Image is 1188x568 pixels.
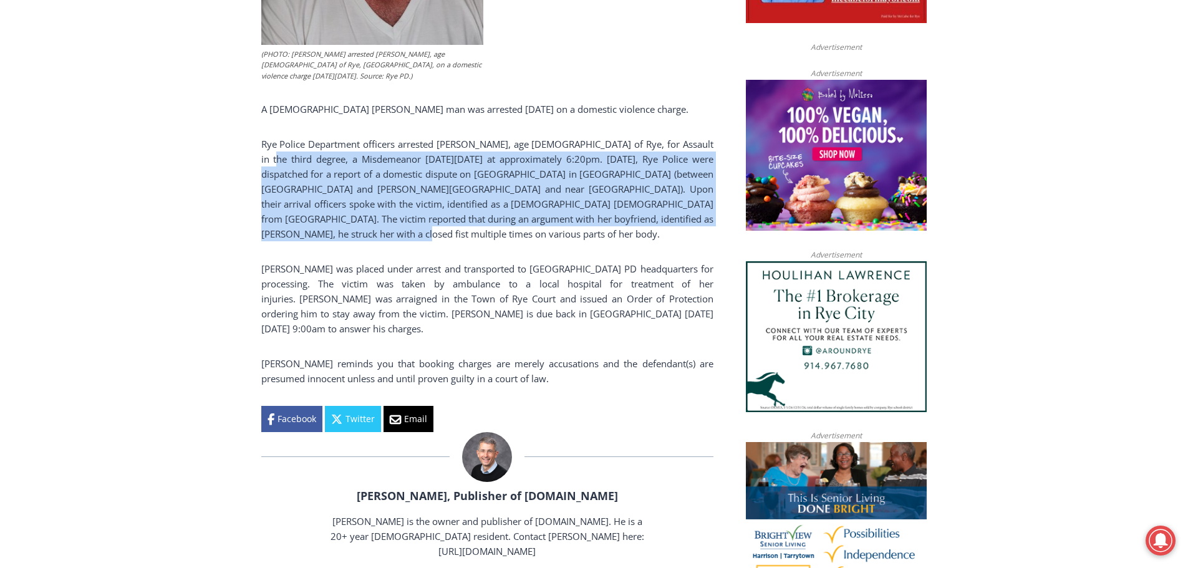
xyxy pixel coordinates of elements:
a: Intern @ [DOMAIN_NAME] [300,121,604,155]
a: Facebook [261,406,322,432]
span: Advertisement [798,67,874,79]
a: Email [384,406,433,432]
figcaption: (PHOTO: [PERSON_NAME] arrested [PERSON_NAME], age [DEMOGRAPHIC_DATA] of Rye, [GEOGRAPHIC_DATA], o... [261,49,483,82]
div: "At the 10am stand-up meeting, each intern gets a chance to take [PERSON_NAME] and the other inte... [315,1,589,121]
span: Advertisement [798,430,874,441]
a: [PERSON_NAME], Publisher of [DOMAIN_NAME] [357,488,618,503]
p: Rye Police Department officers arrested [PERSON_NAME], age [DEMOGRAPHIC_DATA] of Rye, for Assault... [261,137,713,241]
p: A [DEMOGRAPHIC_DATA] [PERSON_NAME] man was arrested [DATE] on a domestic violence charge. [261,102,713,117]
span: Advertisement [798,249,874,261]
a: Twitter [325,406,381,432]
p: [PERSON_NAME] reminds you that booking charges are merely accusations and the defendant(s) are pr... [261,356,713,386]
p: [PERSON_NAME] was placed under arrest and transported to [GEOGRAPHIC_DATA] PD headquarters for pr... [261,261,713,336]
img: Baked by Melissa [746,80,927,231]
span: Advertisement [798,41,874,53]
span: Intern @ [DOMAIN_NAME] [326,124,578,152]
img: Houlihan Lawrence The #1 Brokerage in Rye City [746,261,927,412]
p: [PERSON_NAME] is the owner and publisher of [DOMAIN_NAME]. He is a 20+ year [DEMOGRAPHIC_DATA] re... [329,514,645,559]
